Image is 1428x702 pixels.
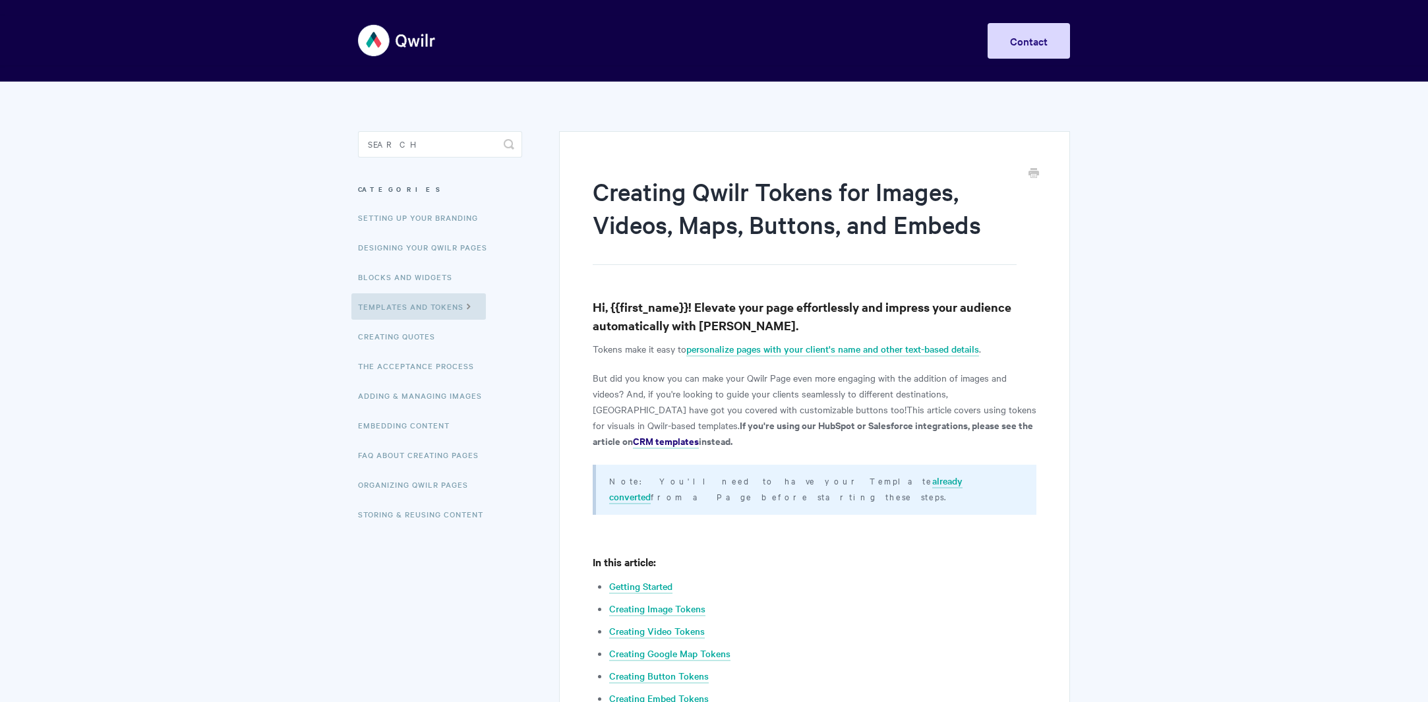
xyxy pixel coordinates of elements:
strong: In this article: [593,554,656,569]
strong: CRM templates [633,434,699,448]
a: Print this Article [1028,167,1039,181]
a: FAQ About Creating Pages [358,442,489,468]
strong: instead. [699,434,732,448]
p: Tokens make it easy to . [593,341,1036,357]
a: already converted [609,474,963,504]
a: The Acceptance Process [358,353,484,379]
a: CRM templates [633,434,699,449]
a: Designing Your Qwilr Pages [358,234,497,260]
a: Creating Google Map Tokens [609,647,730,661]
a: Setting up your Branding [358,204,488,231]
p: Note: You'll need to have your Template from a Page before starting these steps. [609,473,1020,504]
a: Getting Started [609,579,672,594]
strong: If you're using our HubSpot or Salesforce integrations, please see the article on [593,418,1033,448]
p: But did you know you can make your Qwilr Page even more engaging with the addition of images and ... [593,370,1036,449]
a: Storing & Reusing Content [358,501,493,527]
a: Creating Video Tokens [609,624,705,639]
h3: Hi, {{first_name}}! Elevate your page effortlessly and impress your audience automatically with [... [593,298,1036,335]
a: Blocks and Widgets [358,264,462,290]
a: Organizing Qwilr Pages [358,471,478,498]
h3: Categories [358,177,522,201]
a: Contact [988,23,1070,59]
input: Search [358,131,522,158]
a: Adding & Managing Images [358,382,492,409]
a: Creating Image Tokens [609,602,705,616]
a: Embedding Content [358,412,460,438]
a: personalize pages with your client's name and other text-based details [686,342,979,357]
img: Qwilr Help Center [358,16,436,65]
a: Creating Button Tokens [609,669,709,684]
a: Creating Quotes [358,323,445,349]
h1: Creating Qwilr Tokens for Images, Videos, Maps, Buttons, and Embeds [593,175,1017,265]
a: Templates and Tokens [351,293,486,320]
